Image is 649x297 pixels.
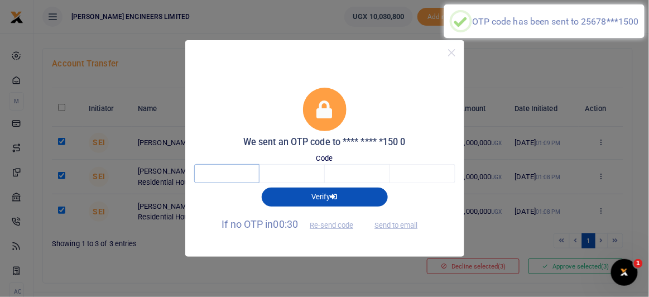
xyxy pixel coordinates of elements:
iframe: Intercom live chat [611,259,638,286]
span: If no OTP in [222,218,363,230]
button: Verify [262,188,388,207]
span: 1 [634,259,643,268]
button: Close [444,45,460,61]
label: Code [316,153,333,164]
div: OTP code has been sent to 25678***1500 [472,16,639,27]
span: 00:30 [273,218,299,230]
